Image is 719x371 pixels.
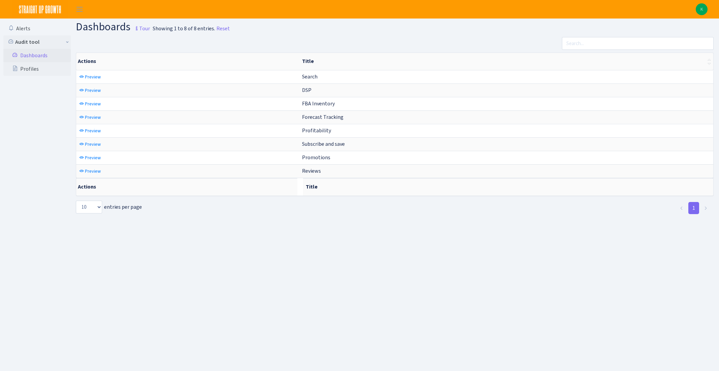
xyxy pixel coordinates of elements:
[78,153,102,163] a: Preview
[85,168,101,174] span: Preview
[78,166,102,176] a: Preview
[302,127,331,134] span: Profitability
[302,167,321,174] span: Reviews
[3,35,71,49] a: Audit tool
[78,126,102,136] a: Preview
[76,53,299,70] th: Actions
[299,53,714,70] th: Title : activate to sort column ascending
[85,141,101,147] span: Preview
[76,201,142,213] label: entries per page
[153,25,215,33] div: Showing 1 to 8 of 8 entries.
[78,99,102,109] a: Preview
[302,87,311,94] span: DSP
[85,155,101,161] span: Preview
[78,112,102,123] a: Preview
[302,73,318,80] span: Search
[76,178,297,196] th: Actions
[78,85,102,96] a: Preview
[76,201,102,213] select: entries per page
[696,3,708,15] img: Kenzie Smith
[302,113,343,121] span: Forecast Tracking
[302,100,335,107] span: FBA Inventory
[85,74,101,80] span: Preview
[696,3,708,15] a: K
[3,22,71,35] a: Alerts
[76,21,150,34] h1: Dashboards
[302,140,345,147] span: Subscribe and save
[688,202,699,214] a: 1
[78,139,102,149] a: Preview
[85,114,101,121] span: Preview
[85,101,101,107] span: Preview
[85,128,101,134] span: Preview
[85,87,101,94] span: Preview
[132,23,150,34] small: Tour
[71,4,88,15] button: Toggle navigation
[303,178,714,196] th: Title
[3,49,71,62] a: Dashboards
[78,72,102,82] a: Preview
[130,20,150,34] a: Tour
[562,37,714,50] input: Search...
[3,62,71,76] a: Profiles
[302,154,330,161] span: Promotions
[216,25,230,33] a: Reset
